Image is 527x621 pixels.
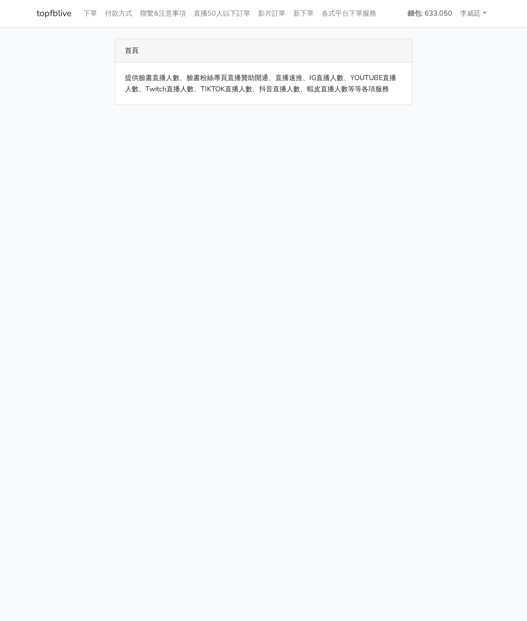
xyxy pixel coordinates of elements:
strong: 錢包: 633.050 [407,8,452,18]
a: 聯繫&注意事項 [136,4,190,23]
a: 下單 [80,4,101,23]
a: 各式平台下單服務 [318,4,380,23]
div: 提供臉書直播人數、臉書粉絲專頁直播贊助開通、直播速推、IG直播人數、YOUTUBE直播人數、Twitch直播人數、TIKTOK直播人數、抖音直播人數、蝦皮直播人數等等各項服務 [115,62,412,104]
a: 直播50人以下訂單 [190,4,254,23]
div: 首頁 [115,39,412,62]
a: 錢包: 633.050 [404,4,456,23]
a: 付款方式 [101,4,136,23]
a: 影片訂單 [254,4,289,23]
a: 李威廷 [456,4,490,23]
a: 新下單 [289,4,318,23]
a: topfblive [37,4,72,23]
